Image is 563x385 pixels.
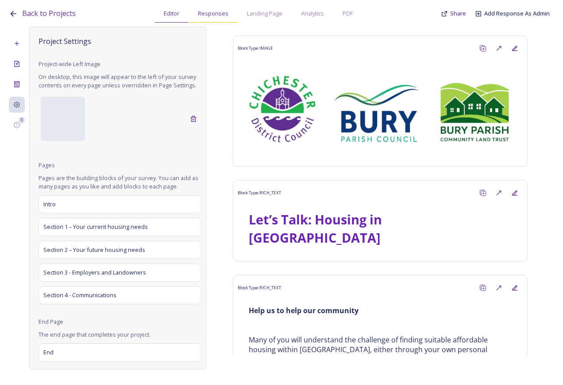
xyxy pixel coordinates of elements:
[19,117,25,123] div: 0
[238,190,281,196] span: Block Type: RICH_TEXT
[39,174,201,191] span: Pages are the building blocks of your survey. You can add as many pages as you like and add block...
[39,36,201,47] span: Project Settings
[22,8,76,18] span: Back to Projects
[39,318,63,326] span: End Page
[238,285,281,291] span: Block Type: RICH_TEXT
[39,73,201,90] span: On desktop, this image will appear to the left of your survey contents on every page unless overr...
[484,9,550,17] span: Add Response As Admin
[39,60,100,68] span: Project-wide Left Image
[39,330,201,339] span: The end page that completes your project.
[43,200,56,208] span: Intro
[43,291,116,299] span: Section 4 - Communications
[43,223,148,231] span: Section 1 – Your current housing needs
[450,9,466,17] span: Share
[484,9,550,18] a: Add Response As Admin
[301,9,324,18] span: Analytics
[43,246,145,254] span: Section 2 – Your future housing needs
[238,45,273,51] span: Block Type: IMAGE
[22,8,76,19] a: Back to Projects
[247,9,282,18] span: Landing Page
[43,268,146,277] span: Section 3 - Employers and Landowners
[39,161,55,169] span: Pages
[249,306,359,315] strong: Help us to help our community
[249,211,385,246] strong: Let’s Talk: Housing in [GEOGRAPHIC_DATA]
[198,9,228,18] span: Responses
[343,9,353,18] span: PDF
[43,348,54,357] span: End
[164,9,179,18] span: Editor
